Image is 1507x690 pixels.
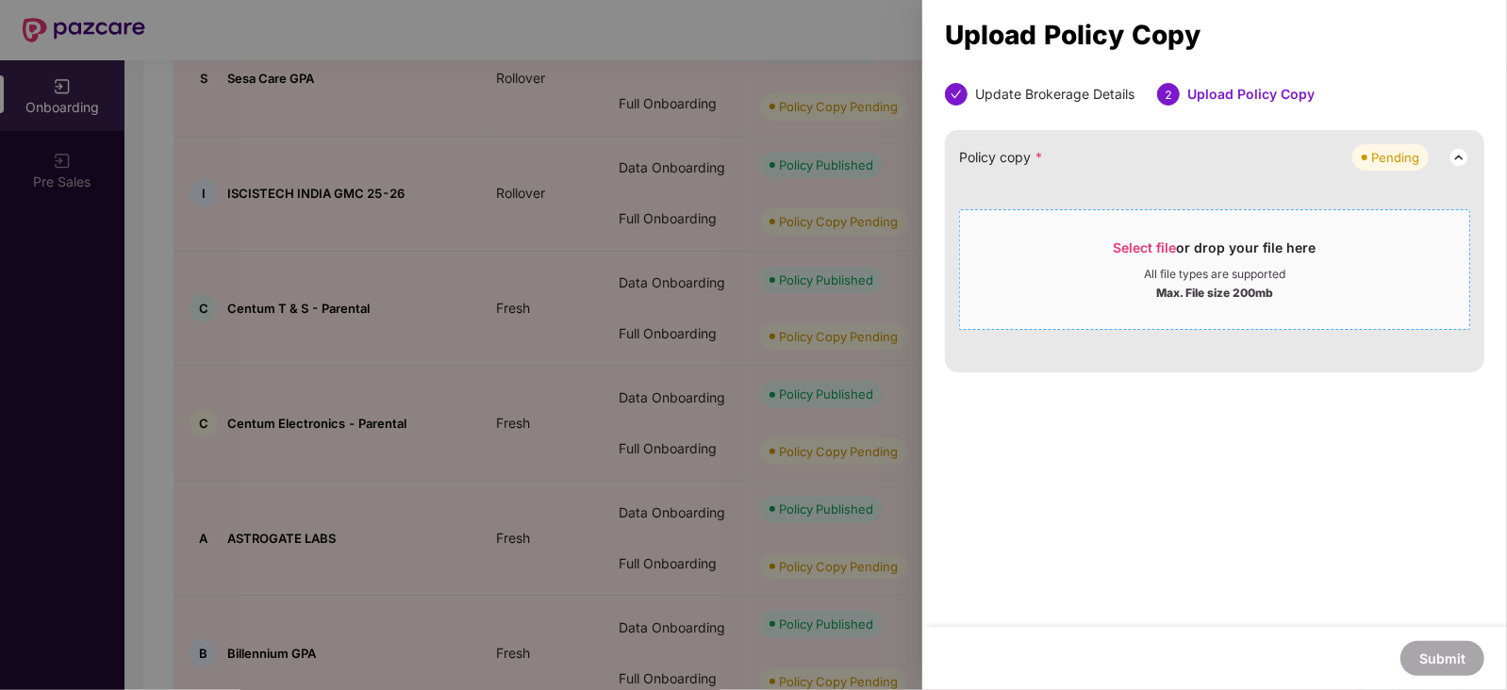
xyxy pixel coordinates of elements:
[1371,148,1419,167] div: Pending
[951,89,962,100] span: check
[1448,146,1470,169] img: svg+xml;base64,PHN2ZyB3aWR0aD0iMjQiIGhlaWdodD0iMjQiIHZpZXdCb3g9IjAgMCAyNCAyNCIgZmlsbD0ibm9uZSIgeG...
[1114,239,1177,255] span: Select file
[1144,267,1285,282] div: All file types are supported
[1156,282,1273,301] div: Max. File size 200mb
[1187,83,1315,106] div: Upload Policy Copy
[960,224,1469,315] span: Select fileor drop your file hereAll file types are supportedMax. File size 200mb
[959,147,1043,168] span: Policy copy
[975,83,1134,106] div: Update Brokerage Details
[1114,238,1317,267] div: or drop your file here
[1400,641,1484,676] button: Submit
[1165,88,1172,102] span: 2
[945,25,1484,45] div: Upload Policy Copy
